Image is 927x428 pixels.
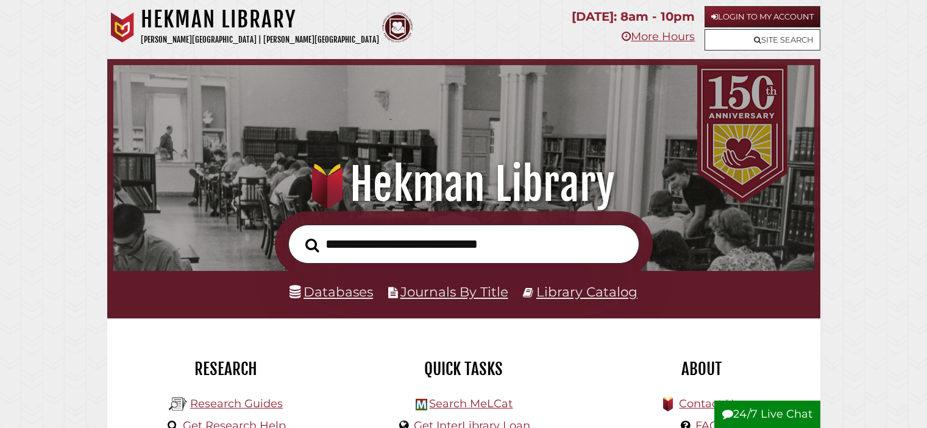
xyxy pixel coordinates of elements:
p: [DATE]: 8am - 10pm [572,6,695,27]
h2: About [592,359,811,379]
h2: Research [116,359,336,379]
button: Search [299,234,325,256]
a: Library Catalog [536,284,638,300]
img: Calvin University [107,12,138,43]
h1: Hekman Library [141,6,379,33]
a: Login to My Account [705,6,820,27]
img: Hekman Library Logo [416,399,427,410]
a: Research Guides [190,397,283,410]
a: Search MeLCat [429,397,513,410]
a: Site Search [705,29,820,51]
h2: Quick Tasks [354,359,574,379]
a: Contact Us [679,397,739,410]
a: More Hours [622,30,695,43]
a: Journals By Title [400,284,508,300]
img: Hekman Library Logo [169,395,187,413]
p: [PERSON_NAME][GEOGRAPHIC_DATA] | [PERSON_NAME][GEOGRAPHIC_DATA] [141,33,379,47]
h1: Hekman Library [127,158,800,211]
img: Calvin Theological Seminary [382,12,413,43]
i: Search [305,237,319,252]
a: Databases [289,284,373,300]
